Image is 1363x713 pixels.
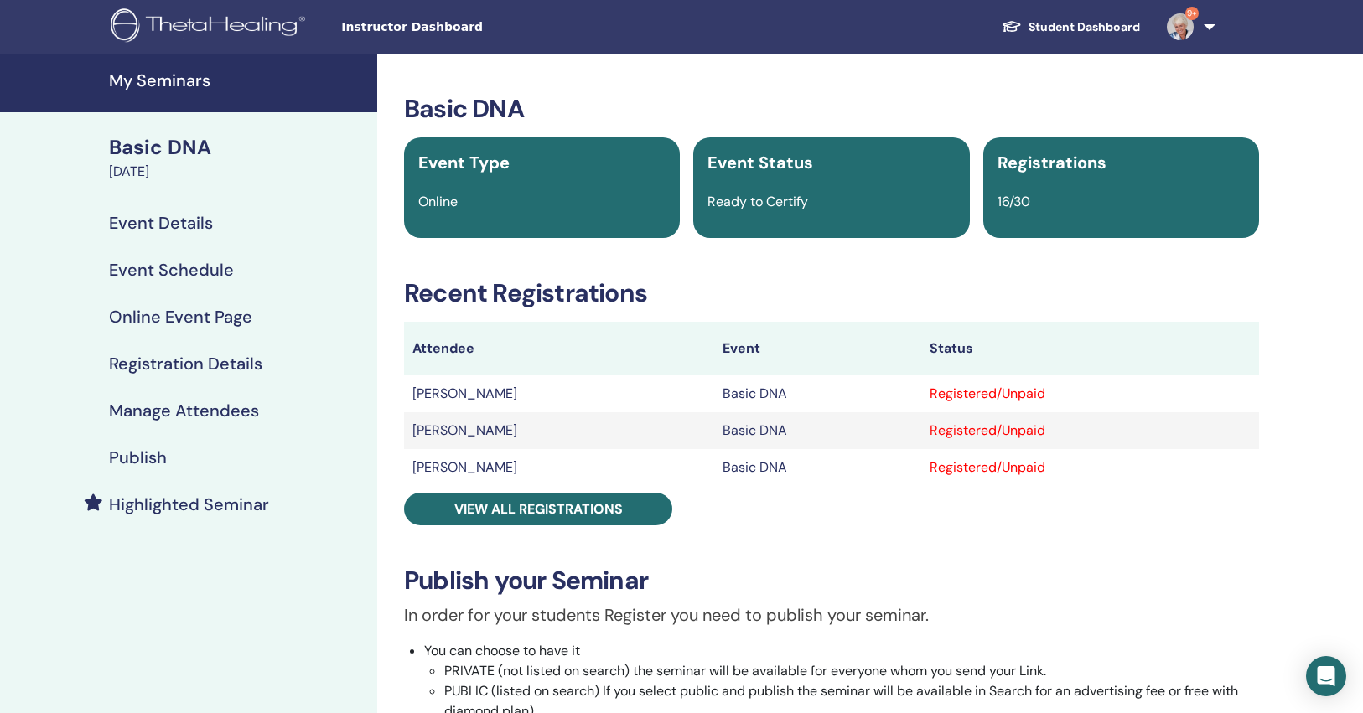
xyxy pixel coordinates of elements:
[714,322,921,375] th: Event
[714,412,921,449] td: Basic DNA
[109,260,234,280] h4: Event Schedule
[1185,7,1199,20] span: 9+
[418,152,510,173] span: Event Type
[404,449,714,486] td: [PERSON_NAME]
[404,412,714,449] td: [PERSON_NAME]
[1167,13,1194,40] img: default.jpg
[1002,19,1022,34] img: graduation-cap-white.svg
[454,500,623,518] span: View all registrations
[404,94,1259,124] h3: Basic DNA
[988,12,1153,43] a: Student Dashboard
[404,322,714,375] th: Attendee
[109,70,367,90] h4: My Seminars
[404,375,714,412] td: [PERSON_NAME]
[418,193,458,210] span: Online
[404,566,1259,596] h3: Publish your Seminar
[714,449,921,486] td: Basic DNA
[111,8,311,46] img: logo.png
[99,133,377,182] a: Basic DNA[DATE]
[707,152,813,173] span: Event Status
[109,133,367,162] div: Basic DNA
[341,18,593,36] span: Instructor Dashboard
[404,278,1259,308] h3: Recent Registrations
[109,494,269,514] h4: Highlighted Seminar
[930,421,1251,441] div: Registered/Unpaid
[444,661,1259,681] li: PRIVATE (not listed on search) the seminar will be available for everyone whom you send your Link.
[998,193,1030,210] span: 16/30
[109,307,252,327] h4: Online Event Page
[921,322,1259,375] th: Status
[998,152,1106,173] span: Registrations
[404,493,672,525] a: View all registrations
[109,400,259,421] h4: Manage Attendees
[109,354,262,374] h4: Registration Details
[714,375,921,412] td: Basic DNA
[1306,656,1346,696] div: Open Intercom Messenger
[109,162,367,182] div: [DATE]
[109,213,213,233] h4: Event Details
[109,447,167,468] h4: Publish
[404,602,1259,628] p: In order for your students Register you need to publish your seminar.
[930,384,1251,404] div: Registered/Unpaid
[930,457,1251,478] div: Registered/Unpaid
[707,193,808,210] span: Ready to Certify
